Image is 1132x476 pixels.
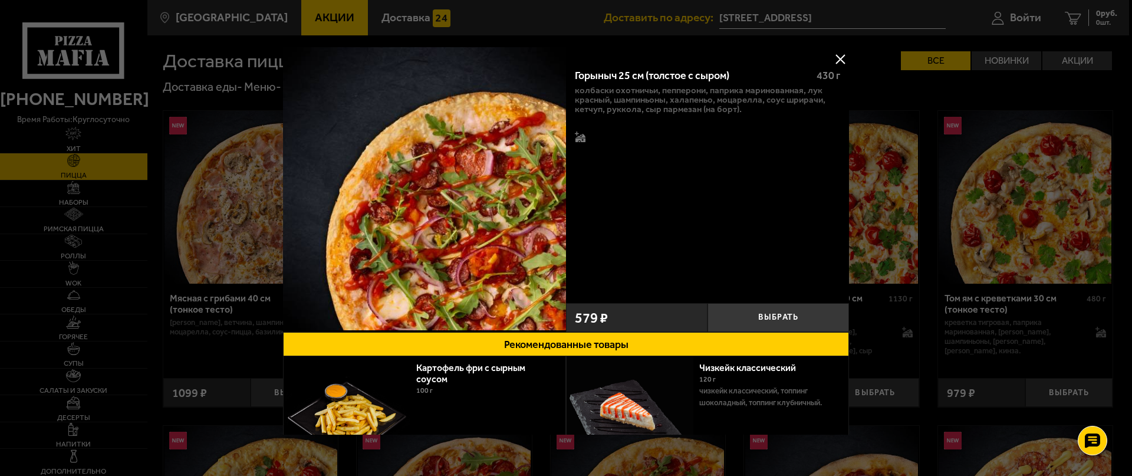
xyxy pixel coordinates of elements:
span: 430 г [817,69,840,82]
span: 579 ₽ [575,311,608,325]
span: 120 г [699,375,716,383]
p: Чизкейк классический, топпинг шоколадный, топпинг клубничный. [699,385,840,409]
button: Выбрать [707,303,849,332]
a: Чизкейк классический [699,362,808,373]
a: Картофель фри с сырным соусом [416,362,525,385]
a: Горыныч 25 см (толстое с сыром) [283,47,566,332]
img: Горыныч 25 см (толстое с сыром) [283,47,566,330]
div: Горыныч 25 см (толстое с сыром) [575,70,807,83]
p: колбаски Охотничьи, пепперони, паприка маринованная, лук красный, шампиньоны, халапеньо, моцарелл... [575,86,840,114]
span: 100 г [416,386,433,395]
button: Рекомендованные товары [283,332,849,356]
